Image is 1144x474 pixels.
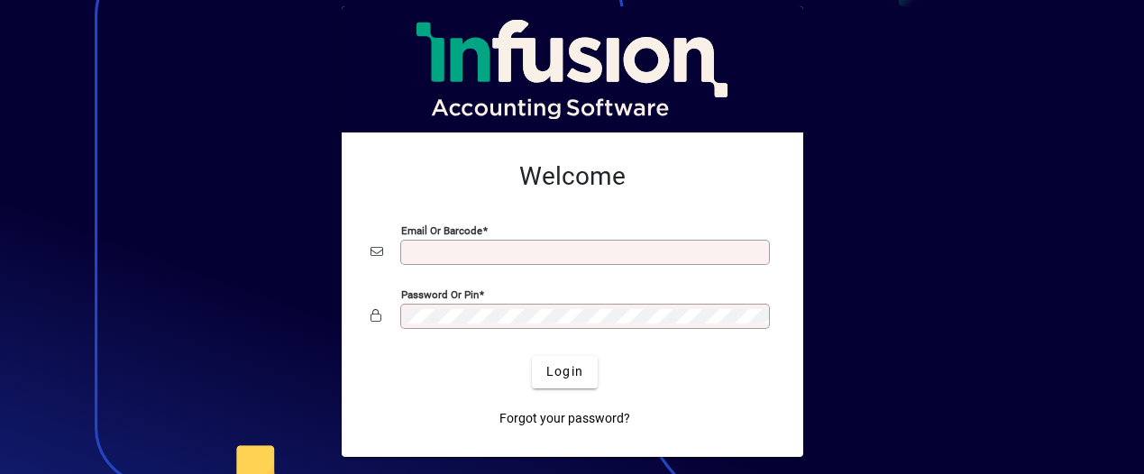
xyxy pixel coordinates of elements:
[532,356,598,388] button: Login
[371,161,774,192] h2: Welcome
[492,403,637,435] a: Forgot your password?
[401,287,479,300] mat-label: Password or Pin
[546,362,583,381] span: Login
[401,223,482,236] mat-label: Email or Barcode
[499,409,630,428] span: Forgot your password?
